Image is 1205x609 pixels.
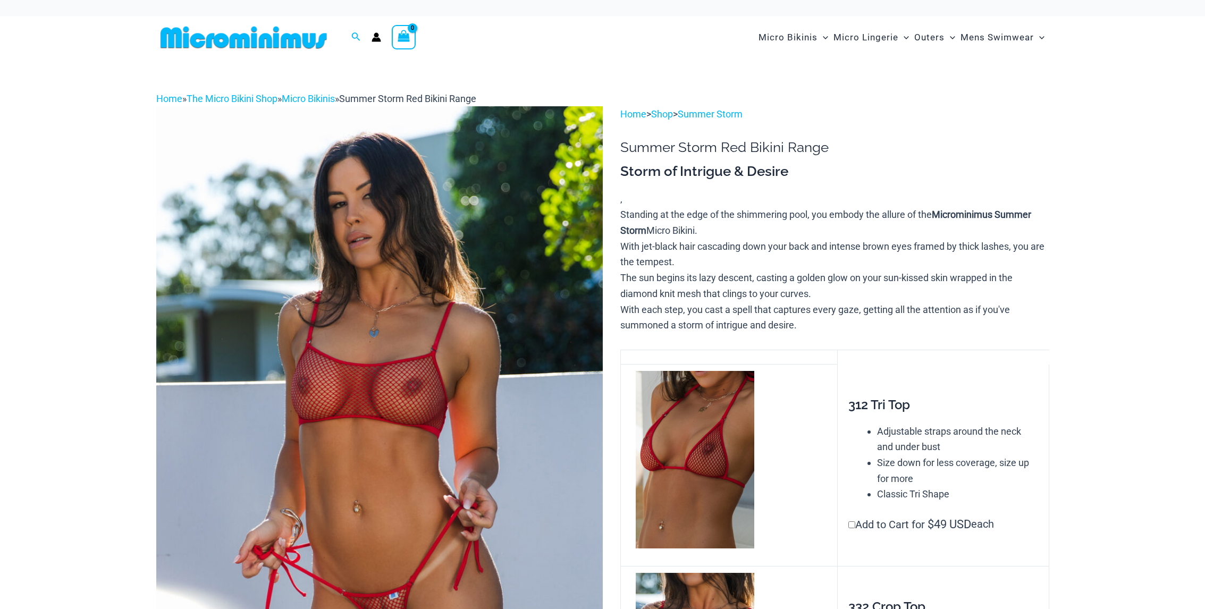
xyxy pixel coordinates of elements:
li: Adjustable straps around the neck and under bust [877,424,1039,455]
span: Micro Lingerie [833,24,898,51]
a: OutersMenu ToggleMenu Toggle [912,21,958,54]
span: 312 Tri Top [848,397,910,412]
a: Search icon link [351,31,361,44]
input: Add to Cart for$49 USD each [848,521,855,528]
h1: Summer Storm Red Bikini Range [620,139,1049,156]
div: , [620,163,1049,333]
span: Menu Toggle [1034,24,1044,51]
li: Size down for less coverage, size up for more [877,455,1039,486]
span: 49 USD [928,517,971,532]
label: Add to Cart for [848,518,994,531]
span: Menu Toggle [818,24,828,51]
span: Outers [914,24,945,51]
span: Summer Storm Red Bikini Range [339,93,476,104]
span: $ [928,518,934,531]
nav: Site Navigation [754,20,1049,55]
a: Home [156,93,182,104]
a: Summer Storm [678,108,743,120]
p: > > [620,106,1049,122]
img: MM SHOP LOGO FLAT [156,26,331,49]
span: » » » [156,93,476,104]
a: Micro Bikinis [282,93,335,104]
h3: Storm of Intrigue & Desire [620,163,1049,181]
a: Mens SwimwearMenu ToggleMenu Toggle [958,21,1047,54]
span: Micro Bikinis [759,24,818,51]
span: Mens Swimwear [960,24,1034,51]
img: Summer Storm Red 312 Tri Top [636,371,754,548]
a: View Shopping Cart, empty [392,25,416,49]
li: Classic Tri Shape [877,486,1039,502]
a: Micro BikinisMenu ToggleMenu Toggle [756,21,831,54]
a: The Micro Bikini Shop [187,93,277,104]
a: Micro LingerieMenu ToggleMenu Toggle [831,21,912,54]
span: Menu Toggle [898,24,909,51]
a: Account icon link [372,32,381,42]
a: Shop [651,108,673,120]
span: each [971,517,994,532]
span: Menu Toggle [945,24,955,51]
p: Standing at the edge of the shimmering pool, you embody the allure of the Micro Bikini. With jet-... [620,207,1049,333]
a: Home [620,108,646,120]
